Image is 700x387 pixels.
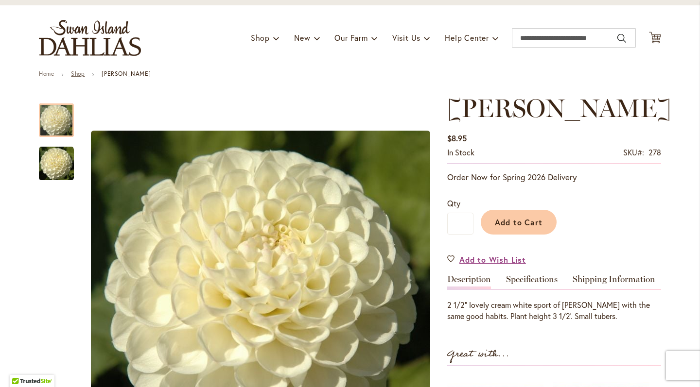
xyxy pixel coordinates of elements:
div: 278 [648,147,661,158]
span: [PERSON_NAME] [447,93,671,123]
span: Add to Cart [495,217,543,227]
strong: Great with... [447,346,509,362]
a: Shop [71,70,85,77]
span: In stock [447,147,474,157]
a: store logo [39,20,141,56]
span: Add to Wish List [459,254,526,265]
a: Description [447,275,491,289]
span: Shop [251,33,270,43]
div: WHITE NETTIE [39,94,84,137]
span: Qty [447,198,460,208]
div: Detailed Product Info [447,275,661,322]
span: Help Center [445,33,489,43]
span: New [294,33,310,43]
a: Specifications [506,275,558,289]
a: Add to Wish List [447,254,526,265]
span: $8.95 [447,133,467,143]
a: Shipping Information [573,275,655,289]
span: Our Farm [334,33,367,43]
a: Home [39,70,54,77]
img: WHITE NETTIE [39,146,74,181]
span: Visit Us [392,33,420,43]
div: 2 1/2" lovely cream white sport of [PERSON_NAME] with the same good habits. Plant height 3 1/2'. ... [447,300,661,322]
button: Add to Cart [481,210,557,235]
iframe: Launch Accessibility Center [7,353,35,380]
div: Availability [447,147,474,158]
strong: [PERSON_NAME] [102,70,151,77]
div: WHITE NETTIE [39,137,74,180]
strong: SKU [623,147,644,157]
p: Order Now for Spring 2026 Delivery [447,171,661,183]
